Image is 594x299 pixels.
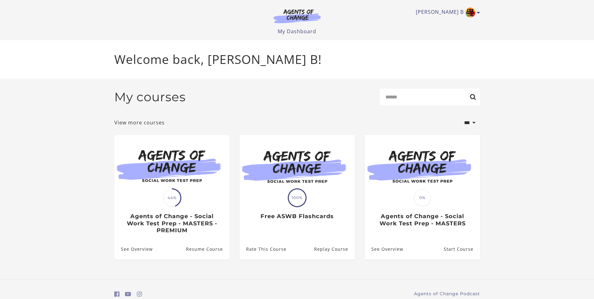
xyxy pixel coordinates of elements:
[125,291,131,297] i: https://www.youtube.com/c/AgentsofChangeTestPrepbyMeaganMitchell (Open in a new window)
[114,90,186,104] h2: My courses
[114,291,120,297] i: https://www.facebook.com/groups/aswbtestprep (Open in a new window)
[186,239,229,259] a: Agents of Change - Social Work Test Prep - MASTERS - PREMIUM: Resume Course
[114,119,165,126] a: View more courses
[314,239,354,259] a: Free ASWB Flashcards: Resume Course
[365,239,403,259] a: Agents of Change - Social Work Test Prep - MASTERS: See Overview
[137,290,142,299] a: https://www.instagram.com/agentsofchangeprep/ (Open in a new window)
[240,239,287,259] a: Free ASWB Flashcards: Rate This Course
[246,213,348,220] h3: Free ASWB Flashcards
[137,291,142,297] i: https://www.instagram.com/agentsofchangeprep/ (Open in a new window)
[267,9,327,23] img: Agents of Change Logo
[121,213,223,234] h3: Agents of Change - Social Work Test Prep - MASTERS - PREMIUM
[278,28,316,35] a: My Dashboard
[414,189,431,206] span: 0%
[125,290,131,299] a: https://www.youtube.com/c/AgentsofChangeTestPrepbyMeaganMitchell (Open in a new window)
[371,213,473,227] h3: Agents of Change - Social Work Test Prep - MASTERS
[416,8,477,18] a: Toggle menu
[289,189,306,206] span: 100%
[114,50,480,69] p: Welcome back, [PERSON_NAME] B!
[114,290,120,299] a: https://www.facebook.com/groups/aswbtestprep (Open in a new window)
[443,239,480,259] a: Agents of Change - Social Work Test Prep - MASTERS: Resume Course
[114,239,153,259] a: Agents of Change - Social Work Test Prep - MASTERS - PREMIUM: See Overview
[414,291,480,297] a: Agents of Change Podcast
[163,189,180,206] span: 44%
